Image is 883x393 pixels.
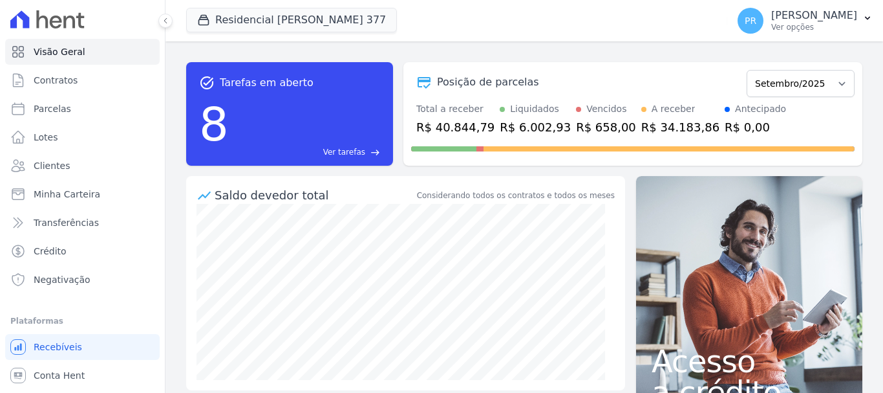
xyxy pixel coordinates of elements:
[641,118,719,136] div: R$ 34.183,86
[199,75,215,91] span: task_alt
[34,159,70,172] span: Clientes
[34,45,85,58] span: Visão Geral
[5,124,160,150] a: Lotes
[652,346,847,377] span: Acesso
[34,273,90,286] span: Negativação
[771,9,857,22] p: [PERSON_NAME]
[34,131,58,144] span: Lotes
[727,3,883,39] button: PR [PERSON_NAME] Ver opções
[34,102,71,115] span: Parcelas
[5,238,160,264] a: Crédito
[416,102,495,116] div: Total a receber
[5,267,160,293] a: Negativação
[323,146,365,158] span: Ver tarefas
[215,186,414,204] div: Saldo devedor total
[510,102,559,116] div: Liquidados
[586,102,626,116] div: Vencidos
[5,181,160,207] a: Minha Carteira
[5,96,160,122] a: Parcelas
[417,190,615,201] div: Considerando todos os contratos e todos os meses
[5,210,160,236] a: Transferências
[234,146,380,158] a: Ver tarefas east
[416,118,495,136] div: R$ 40.844,79
[500,118,571,136] div: R$ 6.002,93
[10,313,154,329] div: Plataformas
[771,22,857,32] p: Ver opções
[735,102,786,116] div: Antecipado
[5,153,160,179] a: Clientes
[5,67,160,93] a: Contratos
[34,216,99,229] span: Transferências
[34,369,85,382] span: Conta Hent
[34,245,67,258] span: Crédito
[437,74,539,90] div: Posição de parcelas
[576,118,636,136] div: R$ 658,00
[34,74,78,87] span: Contratos
[186,8,397,32] button: Residencial [PERSON_NAME] 377
[5,363,160,388] a: Conta Hent
[5,334,160,360] a: Recebíveis
[5,39,160,65] a: Visão Geral
[745,16,756,25] span: PR
[220,75,314,91] span: Tarefas em aberto
[199,91,229,158] div: 8
[34,188,100,201] span: Minha Carteira
[34,341,82,354] span: Recebíveis
[370,148,380,157] span: east
[725,118,786,136] div: R$ 0,00
[652,102,696,116] div: A receber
